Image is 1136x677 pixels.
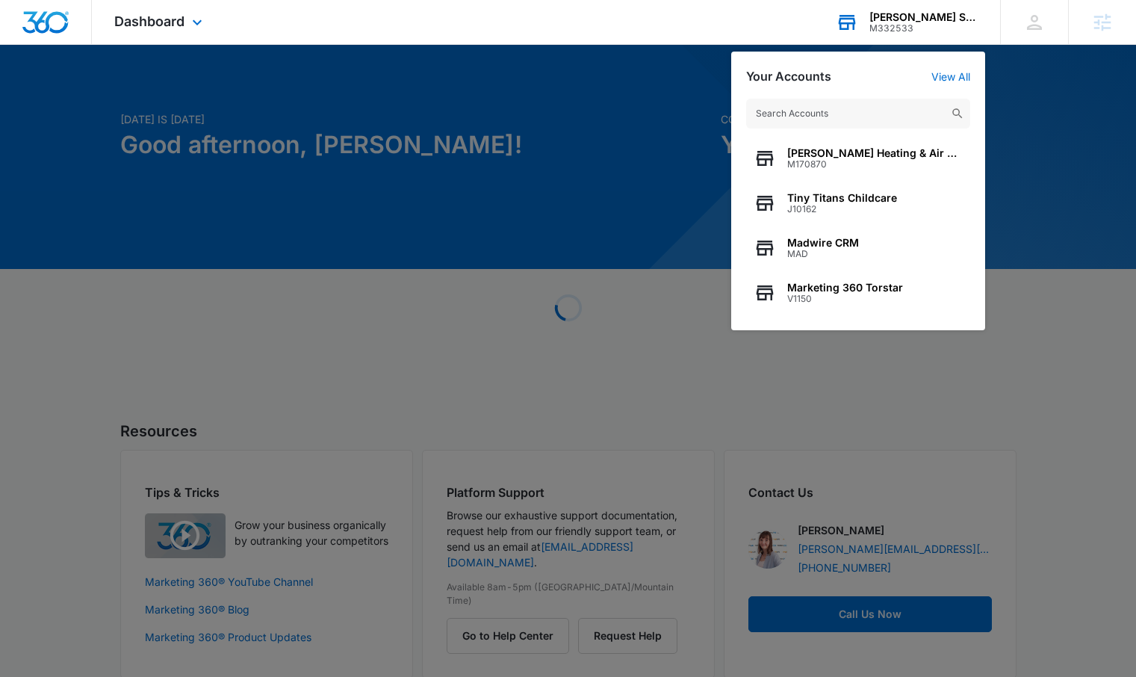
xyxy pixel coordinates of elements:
span: Tiny Titans Childcare [787,192,897,204]
span: Dashboard [114,13,184,29]
div: account name [869,11,978,23]
div: v 4.0.25 [42,24,73,36]
span: Madwire CRM [787,237,859,249]
input: Search Accounts [746,99,970,129]
div: Domain Overview [57,88,134,98]
button: [PERSON_NAME] Heating & Air ConditioningM170870 [746,136,970,181]
span: J10162 [787,204,897,214]
button: Tiny Titans ChildcareJ10162 [746,181,970,226]
a: View All [931,70,970,83]
span: M170870 [787,159,963,170]
div: account id [869,23,978,34]
img: tab_domain_overview_orange.svg [40,87,52,99]
button: Marketing 360 TorstarV1150 [746,271,970,315]
span: V1150 [787,294,903,304]
img: tab_keywords_by_traffic_grey.svg [149,87,161,99]
span: [PERSON_NAME] Heating & Air Conditioning [787,147,963,159]
img: website_grey.svg [24,39,36,51]
div: Keywords by Traffic [165,88,252,98]
button: Madwire CRMMAD [746,226,970,271]
span: Marketing 360 Torstar [787,282,903,294]
h2: Your Accounts [746,69,831,84]
span: MAD [787,249,859,259]
div: Domain: [DOMAIN_NAME] [39,39,164,51]
img: logo_orange.svg [24,24,36,36]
